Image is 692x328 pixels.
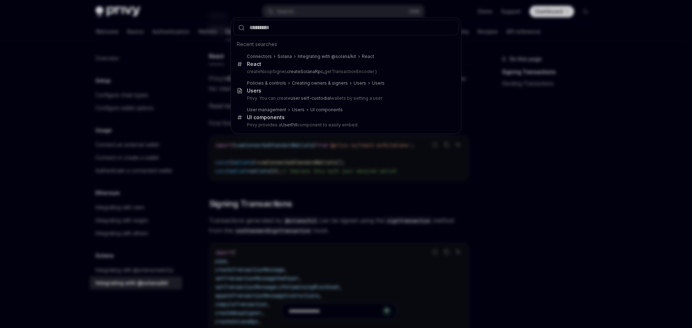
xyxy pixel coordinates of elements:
[292,80,348,86] div: Creating owners & signers
[372,80,385,86] div: Users
[281,122,297,127] b: UserPill
[247,69,444,75] p: createNoopSigner, getTransactionEncoder }
[247,80,286,86] div: Policies & controls
[278,54,292,59] div: Solana
[354,80,366,86] div: Users
[292,107,305,113] div: Users
[247,54,272,59] div: Connectors
[310,107,343,113] div: UI components
[247,87,261,94] div: Users
[247,61,261,67] div: React
[247,95,444,101] p: Privy. You can create wallets by setting a user
[298,54,356,59] div: Integrating with @solana/kit
[290,95,331,101] b: user self-custodial
[287,69,324,74] b: createSolanaRpc,
[247,122,444,128] p: Privy provides a component to easily embed
[237,41,277,48] span: Recent searches
[247,114,285,121] div: UI components
[362,54,374,59] div: React
[247,107,286,113] div: User management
